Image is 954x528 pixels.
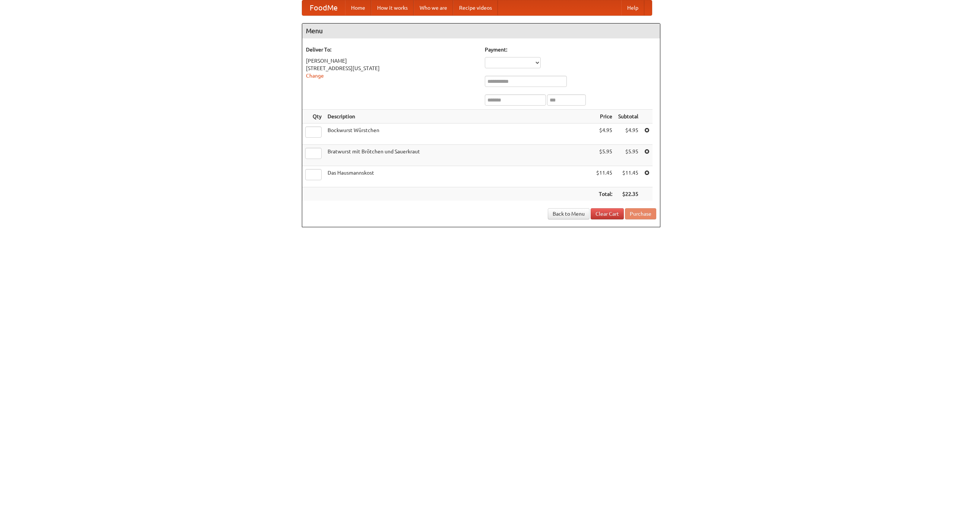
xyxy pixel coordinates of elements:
[548,208,590,219] a: Back to Menu
[593,166,615,187] td: $11.45
[615,166,641,187] td: $11.45
[615,145,641,166] td: $5.95
[621,0,644,15] a: Help
[306,57,477,65] div: [PERSON_NAME]
[414,0,453,15] a: Who we are
[591,208,624,219] a: Clear Cart
[325,145,593,166] td: Bratwurst mit Brötchen und Sauerkraut
[325,110,593,124] th: Description
[302,110,325,124] th: Qty
[593,145,615,166] td: $5.95
[593,110,615,124] th: Price
[625,208,656,219] button: Purchase
[325,124,593,145] td: Bockwurst Würstchen
[453,0,498,15] a: Recipe videos
[306,73,324,79] a: Change
[593,124,615,145] td: $4.95
[485,46,656,53] h5: Payment:
[371,0,414,15] a: How it works
[306,46,477,53] h5: Deliver To:
[593,187,615,201] th: Total:
[325,166,593,187] td: Das Hausmannskost
[306,65,477,72] div: [STREET_ADDRESS][US_STATE]
[302,0,345,15] a: FoodMe
[302,24,660,38] h4: Menu
[345,0,371,15] a: Home
[615,187,641,201] th: $22.35
[615,124,641,145] td: $4.95
[615,110,641,124] th: Subtotal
